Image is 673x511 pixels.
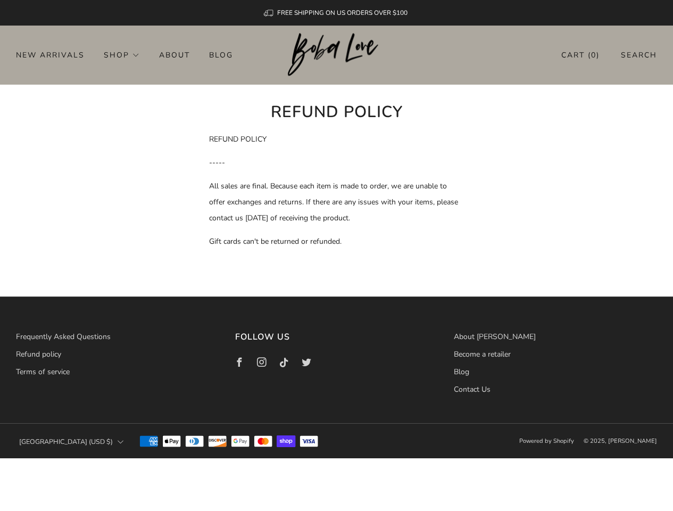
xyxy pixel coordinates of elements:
a: Blog [454,367,469,377]
a: About [159,46,190,63]
h3: Follow us [235,329,438,345]
p: REFUND POLICY [209,131,464,147]
a: Contact Us [454,384,491,394]
a: Blog [209,46,233,63]
p: All sales are final. Because each item is made to order, we are unable to offer exchanges and ret... [209,178,464,226]
p: Gift cards can't be returned or refunded. [209,234,464,250]
button: [GEOGRAPHIC_DATA] (USD $) [16,430,127,454]
a: About [PERSON_NAME] [454,332,536,342]
a: Powered by Shopify [519,437,574,445]
span: . [209,283,211,293]
span: © 2025, [PERSON_NAME] [584,437,657,445]
items-count: 0 [591,50,596,60]
a: Frequently Asked Questions [16,332,111,342]
a: Shop [104,46,140,63]
a: Refund policy [16,349,61,359]
h1: Refund policy [209,101,464,124]
a: New Arrivals [16,46,85,63]
p: ----- [209,155,464,171]
a: Search [621,46,657,64]
a: Cart [561,46,600,64]
span: FREE SHIPPING ON US ORDERS OVER $100 [277,9,408,17]
a: Become a retailer [454,349,511,359]
a: Terms of service [16,367,70,377]
img: Boba Love [288,33,385,77]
